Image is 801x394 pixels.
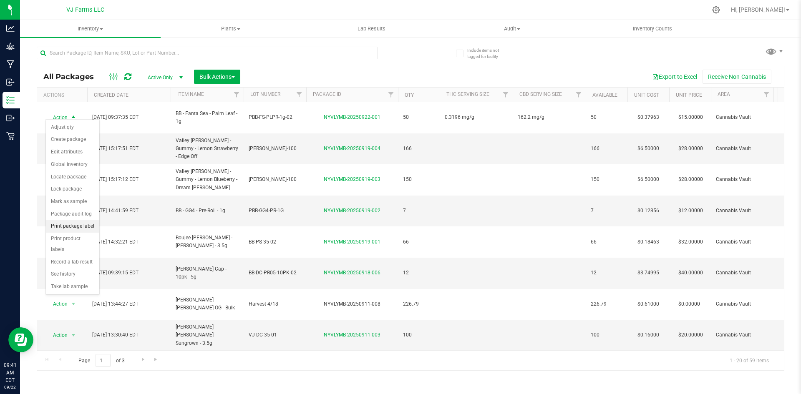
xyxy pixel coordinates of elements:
[582,20,723,38] a: Inventory Counts
[674,329,707,341] span: $20.00000
[716,207,768,215] span: Cannabis Vault
[6,114,15,122] inline-svg: Outbound
[292,88,306,102] a: Filter
[716,269,768,277] span: Cannabis Vault
[96,354,111,367] input: 1
[68,112,79,123] span: select
[627,196,669,227] td: $0.12856
[519,91,562,97] a: CBD Serving Size
[177,91,204,97] a: Item Name
[176,207,239,215] span: BB - GG4 - Pre-Roll - 1g
[384,88,398,102] a: Filter
[92,331,139,339] span: [DATE] 13:30:40 EDT
[92,145,139,153] span: [DATE] 15:17:51 EDT
[46,233,99,256] li: Print product labels
[627,133,669,165] td: $6.50000
[6,42,15,50] inline-svg: Grow
[249,145,301,153] span: [PERSON_NAME]-100
[674,236,707,248] span: $32.00000
[622,25,683,33] span: Inventory Counts
[324,208,380,213] a: NYVLYMB-20250919-002
[627,258,669,289] td: $3.74995
[20,20,161,38] a: Inventory
[230,88,244,102] a: Filter
[716,300,768,308] span: Cannabis Vault
[647,70,703,84] button: Export to Excel
[92,176,139,183] span: [DATE] 15:17:12 EDT
[591,145,622,153] span: 166
[572,88,586,102] a: Filter
[627,320,669,351] td: $0.16000
[43,72,102,81] span: All Packages
[627,164,669,196] td: $6.50000
[718,91,730,97] a: Area
[716,238,768,246] span: Cannabis Vault
[176,137,239,161] span: Valley [PERSON_NAME] - Gummy - Lemon Strawberry - Edge Off
[301,20,442,38] a: Lab Results
[46,256,99,269] li: Record a lab result
[723,354,776,366] span: 1 - 20 of 59 items
[716,145,768,153] span: Cannabis Vault
[674,267,707,279] span: $40.00000
[324,270,380,276] a: NYVLYMB-20250918-006
[467,47,509,60] span: Include items not tagged for facility
[405,92,414,98] a: Qty
[324,332,380,338] a: NYVLYMB-20250911-003
[716,176,768,183] span: Cannabis Vault
[66,6,104,13] span: VJ Farms LLC
[249,238,301,246] span: BB-PS-35-02
[46,268,99,281] li: See history
[46,183,99,196] li: Lock package
[68,298,79,310] span: select
[676,92,702,98] a: Unit Price
[45,112,68,123] span: Action
[403,300,435,308] span: 226.79
[92,207,139,215] span: [DATE] 14:41:59 EDT
[4,361,16,384] p: 09:41 AM EDT
[37,47,378,59] input: Search Package ID, Item Name, SKU, Lot or Part Number...
[46,196,99,208] li: Mark as sample
[46,146,99,158] li: Edit attributes
[711,6,721,14] div: Manage settings
[46,133,99,146] li: Create package
[716,331,768,339] span: Cannabis Vault
[674,298,704,310] span: $0.00000
[137,354,149,365] a: Go to the next page
[403,145,435,153] span: 166
[249,207,301,215] span: PBB-GG4-PR-1G
[4,384,16,390] p: 09/22
[445,113,508,121] span: 0.3196 mg/g
[591,300,622,308] span: 226.79
[68,329,79,341] span: select
[446,91,489,97] a: THC Serving Size
[20,25,161,33] span: Inventory
[731,6,785,13] span: Hi, [PERSON_NAME]!
[46,158,99,171] li: Global inventory
[6,132,15,140] inline-svg: Retail
[45,298,68,310] span: Action
[403,176,435,183] span: 150
[324,239,380,245] a: NYVLYMB-20250919-001
[591,113,622,121] span: 50
[46,171,99,183] li: Locate package
[176,110,239,125] span: BB - Fanta Sea - Palm Leaf - 1g
[150,354,162,365] a: Go to the last page
[499,88,513,102] a: Filter
[46,121,99,134] li: Adjust qty
[674,205,707,217] span: $12.00000
[71,354,131,367] span: Page of 3
[703,70,771,84] button: Receive Non-Cannabis
[6,78,15,86] inline-svg: Inbound
[46,208,99,221] li: Package audit log
[627,289,669,320] td: $0.61000
[592,92,617,98] a: Available
[176,296,239,312] span: [PERSON_NAME] - [PERSON_NAME] OG - Bulk
[591,176,622,183] span: 150
[760,88,773,102] a: Filter
[250,91,280,97] a: Lot Number
[403,113,435,121] span: 50
[46,281,99,293] li: Take lab sample
[305,300,399,308] div: NYVLYMB-20250911-008
[518,113,581,121] span: 162.2 mg/g
[403,269,435,277] span: 12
